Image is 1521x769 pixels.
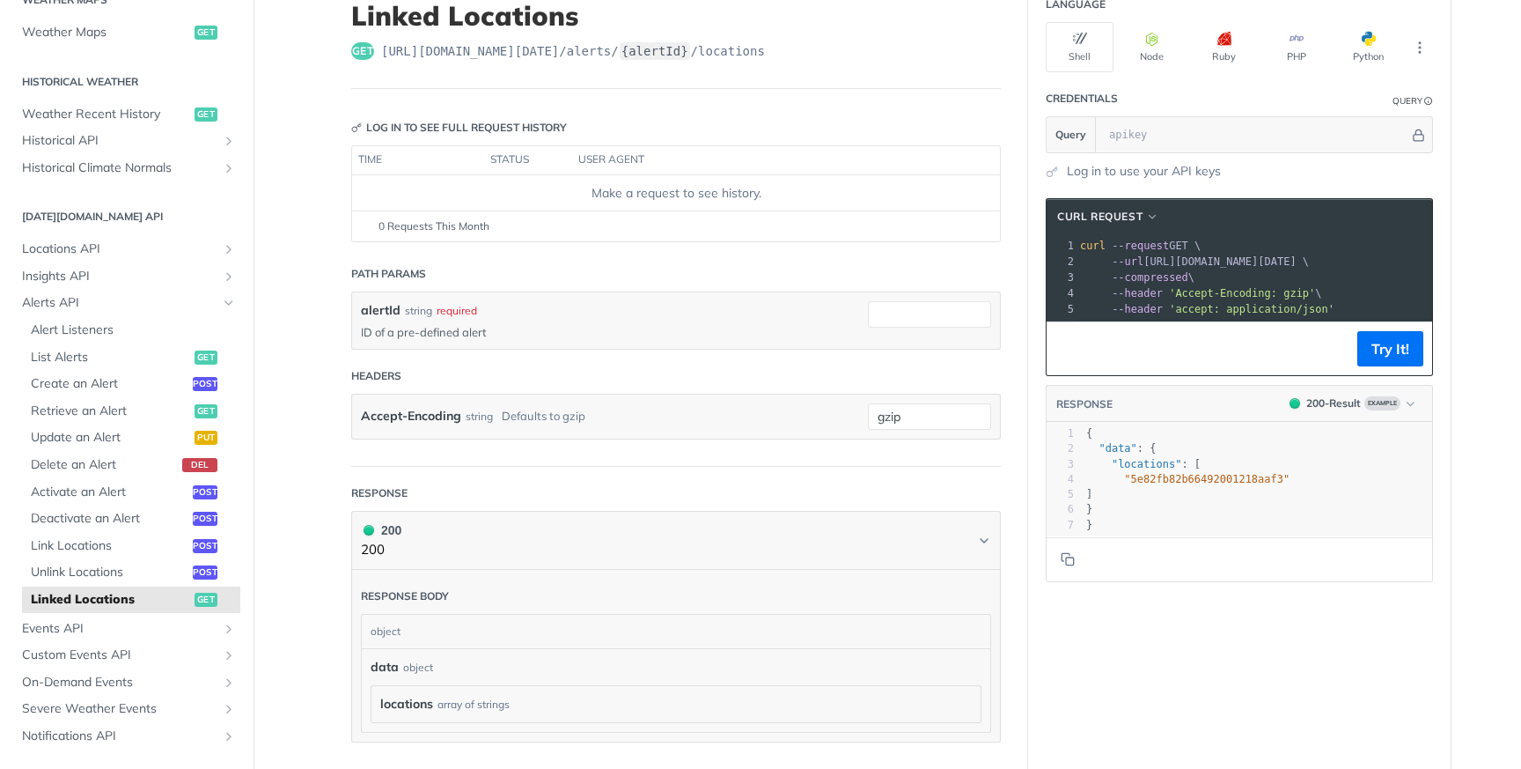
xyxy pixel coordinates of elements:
div: string [405,303,432,319]
a: Severe Weather EventsShow subpages for Severe Weather Events [13,696,240,722]
button: RESPONSE [1055,396,1113,413]
a: On-Demand EventsShow subpages for On-Demand Events [13,669,240,696]
span: Linked Locations [31,591,190,609]
span: Deactivate an Alert [31,510,188,528]
span: https://api.tomorrow.io/v4/alerts/{alertId}/locations [381,42,765,60]
span: --request [1112,240,1169,252]
a: Insights APIShow subpages for Insights API [13,263,240,290]
a: Historical APIShow subpages for Historical API [13,128,240,154]
span: GET \ [1080,240,1201,252]
span: Alerts API [22,294,217,312]
div: 200 [361,521,401,540]
span: --header [1112,287,1163,299]
a: Linked Locationsget [22,587,240,613]
div: string [466,403,493,429]
span: Locations API [22,240,217,258]
div: Headers [351,368,401,384]
a: Alert Listeners [22,317,240,344]
span: 'Accept-Encoding: gzip' [1169,287,1315,299]
th: user agent [572,146,965,174]
span: Severe Weather Events [22,700,217,718]
th: status [484,146,572,174]
button: Shell [1046,22,1113,72]
div: Log in to see full request history [351,120,567,136]
svg: Key [351,122,362,133]
span: post [193,539,217,553]
svg: More ellipsis [1412,40,1428,55]
a: Unlink Locationspost [22,559,240,586]
button: 200200-ResultExample [1281,395,1423,412]
span: { [1086,427,1092,440]
button: Show subpages for Locations API [222,242,236,256]
span: Link Locations [31,537,188,555]
button: Query [1047,117,1096,152]
span: Retrieve an Alert [31,403,190,420]
div: Query [1392,94,1422,107]
div: object [362,615,986,648]
span: Historical Climate Normals [22,159,217,177]
button: Show subpages for Notifications API [222,729,236,743]
span: --url [1112,255,1143,268]
a: Retrieve an Alertget [22,398,240,425]
div: array of strings [437,697,510,713]
div: 5 [1047,301,1076,317]
a: Notifications APIShow subpages for Notifications API [13,723,240,750]
a: Custom Events APIShow subpages for Custom Events API [13,642,240,669]
a: Activate an Alertpost [22,479,240,506]
span: Query [1055,127,1086,143]
a: Link Locationspost [22,533,240,559]
span: Create an Alert [31,375,188,393]
button: PHP [1262,22,1330,72]
div: Credentials [1046,91,1118,107]
button: 200 200200 [361,521,991,560]
span: post [193,377,217,391]
span: Insights API [22,268,217,285]
a: Delete an Alertdel [22,452,240,478]
span: get [195,404,217,418]
i: Information [1424,97,1433,106]
span: Delete an Alert [31,456,178,474]
button: Node [1118,22,1186,72]
div: 7 [1047,518,1074,533]
span: ] [1086,488,1092,500]
span: put [195,431,217,445]
span: 0 Requests This Month [378,218,489,234]
button: Copy to clipboard [1055,546,1080,573]
span: --header [1112,303,1163,315]
a: Alerts APIHide subpages for Alerts API [13,290,240,316]
span: get [195,107,217,122]
div: 200 - Result [1306,396,1361,411]
span: [URL][DOMAIN_NAME][DATE] \ [1080,255,1309,268]
a: Deactivate an Alertpost [22,506,240,532]
span: "5e82fb82b66492001218aaf3" [1124,473,1290,485]
a: Events APIShow subpages for Events API [13,616,240,642]
span: curl [1080,240,1106,252]
div: 6 [1047,502,1074,517]
a: List Alertsget [22,344,240,371]
div: object [403,660,433,676]
span: Unlink Locations [31,564,188,581]
span: post [193,512,217,526]
button: Hide [1409,126,1428,144]
button: Python [1334,22,1402,72]
a: Locations APIShow subpages for Locations API [13,236,240,262]
span: Example [1364,396,1400,410]
span: Weather Recent History [22,106,190,123]
span: "locations" [1112,458,1181,470]
div: 4 [1047,472,1074,487]
a: Weather Recent Historyget [13,101,240,128]
label: Accept-Encoding [361,403,461,429]
span: } [1086,503,1092,515]
span: Custom Events API [22,647,217,664]
button: Show subpages for Custom Events API [222,648,236,662]
span: "data" [1098,442,1136,455]
p: ID of a pre-defined alert [361,324,841,340]
svg: Chevron [977,534,991,548]
span: --compressed [1112,271,1188,284]
button: Show subpages for Historical API [222,134,236,148]
div: Defaults to gzip [502,403,585,429]
label: {alertId} [620,42,690,60]
div: 200 200200 [351,570,1001,743]
span: Alert Listeners [31,322,236,339]
button: cURL Request [1051,208,1165,226]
